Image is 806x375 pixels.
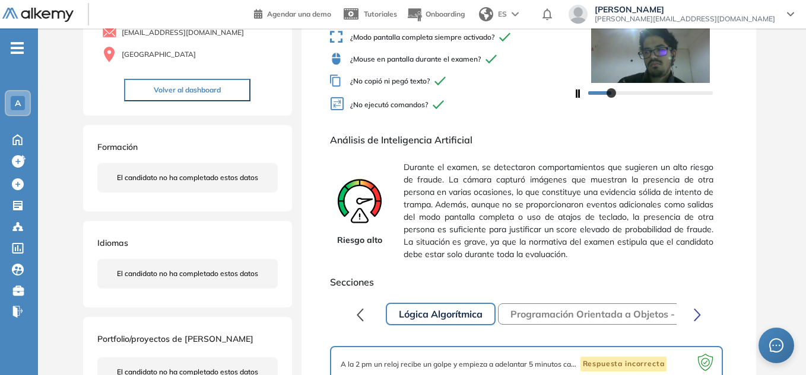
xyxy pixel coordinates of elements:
span: Idiomas [97,238,128,248]
span: Portfolio/proyectos de [PERSON_NAME] [97,334,253,344]
span: Secciones [330,275,728,289]
span: Agendar una demo [267,9,331,18]
span: message [769,338,783,352]
span: El candidato no ha completado estos datos [117,172,258,183]
span: ¿No ejecutó comandos? [330,97,574,114]
button: Onboarding [407,2,465,27]
span: [EMAIL_ADDRESS][DOMAIN_NAME] [122,27,244,38]
span: A [15,98,21,108]
span: Respuesta incorrecta [580,357,667,372]
span: A la 2 pm un reloj recibe un golpe y empieza a adelantar 5 minutos cada una hora. ¿Qué hora marca... [341,359,578,370]
span: Riesgo alto [337,234,382,246]
span: [PERSON_NAME][EMAIL_ADDRESS][DOMAIN_NAME] [595,14,775,24]
button: Volver al dashboard [124,79,250,101]
span: ¿Mouse en pantalla durante el examen? [330,53,574,65]
button: Programación Orientada a Objetos - Intermedio [498,303,738,325]
span: Onboarding [426,9,465,18]
span: [PERSON_NAME] [595,5,775,14]
span: El candidato no ha completado estos datos [117,268,258,279]
span: Análisis de Inteligencia Artificial [330,133,728,147]
span: [GEOGRAPHIC_DATA] [122,49,196,60]
span: ¿Modo pantalla completa siempre activado? [330,31,574,43]
span: ¿No copió ni pegó texto? [330,75,574,87]
img: Logo [2,8,74,23]
span: Tutoriales [364,9,397,18]
a: Agendar una demo [254,6,331,20]
span: Durante el examen, se detectaron comportamientos que sugieren un alto riesgo de fraude. La cámara... [404,156,714,265]
span: ES [498,9,507,20]
img: arrow [512,12,519,17]
button: Lógica Algorítmica [386,303,496,325]
span: Formación [97,142,138,152]
i: - [11,47,24,49]
img: world [479,7,493,21]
